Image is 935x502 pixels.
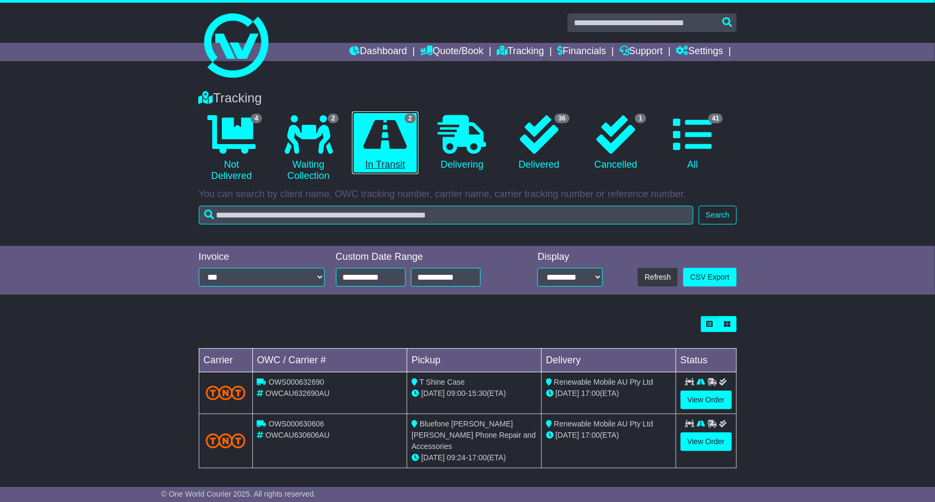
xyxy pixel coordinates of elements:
[619,43,663,61] a: Support
[635,114,646,123] span: 1
[708,114,723,123] span: 41
[420,43,483,61] a: Quote/Book
[328,114,339,123] span: 2
[206,386,246,400] img: TNT_Domestic.png
[506,111,572,175] a: 36 Delivered
[468,453,487,462] span: 17:00
[206,433,246,448] img: TNT_Domestic.png
[638,268,678,287] button: Refresh
[557,43,606,61] a: Financials
[193,91,742,106] div: Tracking
[407,349,542,372] td: Pickup
[352,111,418,175] a: 2 In Transit
[581,389,600,398] span: 17:00
[275,111,341,186] a: 2 Waiting Collection
[683,268,736,287] a: CSV Export
[680,391,732,409] a: View Order
[660,111,725,175] a: 41 All
[556,389,579,398] span: [DATE]
[265,431,330,439] span: OWCAU630606AU
[421,389,445,398] span: [DATE]
[554,378,653,386] span: Renewable Mobile AU Pty Ltd
[583,111,649,175] a: 1 Cancelled
[420,378,465,386] span: T Shine Case
[252,349,407,372] td: OWC / Carrier #
[429,111,495,175] a: Delivering
[680,432,732,451] a: View Order
[199,111,265,186] a: 4 Not Delivered
[336,251,508,263] div: Custom Date Range
[537,251,602,263] div: Display
[412,452,537,463] div: - (ETA)
[468,389,487,398] span: 15:30
[497,43,544,61] a: Tracking
[676,349,736,372] td: Status
[447,389,466,398] span: 09:00
[405,114,416,123] span: 2
[546,388,671,399] div: (ETA)
[421,453,445,462] span: [DATE]
[265,389,330,398] span: OWCAU632690AU
[447,453,466,462] span: 09:24
[268,378,324,386] span: OWS000632690
[199,349,252,372] td: Carrier
[161,490,316,498] span: © One World Courier 2025. All rights reserved.
[581,431,600,439] span: 17:00
[546,430,671,441] div: (ETA)
[199,251,325,263] div: Invoice
[412,419,536,451] span: Bluefone [PERSON_NAME] [PERSON_NAME] Phone Repair and Accessories
[199,189,737,200] p: You can search by client name, OWC tracking number, carrier name, carrier tracking number or refe...
[556,431,579,439] span: [DATE]
[268,419,324,428] span: OWS000630606
[412,388,537,399] div: - (ETA)
[554,419,653,428] span: Renewable Mobile AU Pty Ltd
[251,114,262,123] span: 4
[676,43,723,61] a: Settings
[555,114,569,123] span: 36
[350,43,407,61] a: Dashboard
[699,206,736,224] button: Search
[541,349,676,372] td: Delivery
